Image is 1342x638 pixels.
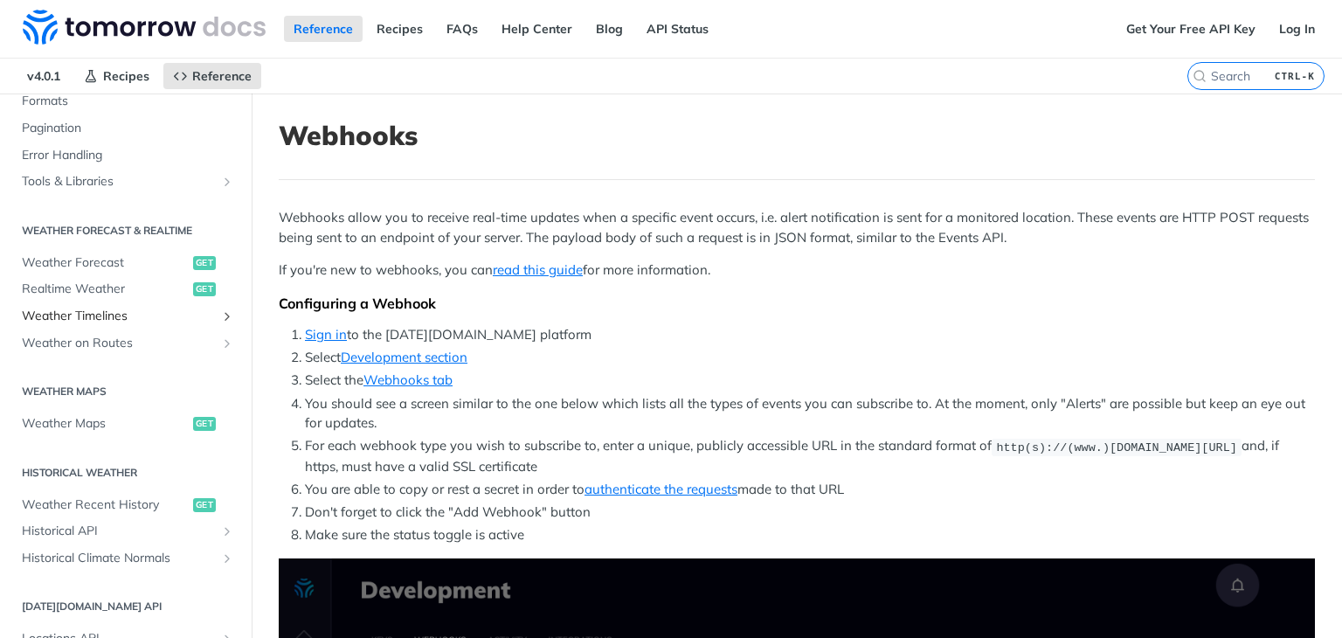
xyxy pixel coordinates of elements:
[13,518,239,544] a: Historical APIShow subpages for Historical API
[1269,16,1325,42] a: Log In
[22,415,189,433] span: Weather Maps
[492,16,582,42] a: Help Center
[996,440,1236,454] span: http(s)://(www.)[DOMAIN_NAME][URL]
[220,336,234,350] button: Show subpages for Weather on Routes
[13,276,239,302] a: Realtime Weatherget
[1117,16,1265,42] a: Get Your Free API Key
[13,303,239,329] a: Weather TimelinesShow subpages for Weather Timelines
[13,411,239,437] a: Weather Mapsget
[305,325,1315,345] li: to the [DATE][DOMAIN_NAME] platform
[1193,69,1207,83] svg: Search
[305,480,1315,500] li: You are able to copy or rest a secret in order to made to that URL
[637,16,718,42] a: API Status
[193,282,216,296] span: get
[13,545,239,572] a: Historical Climate NormalsShow subpages for Historical Climate Normals
[13,599,239,614] h2: [DATE][DOMAIN_NAME] API
[13,465,239,481] h2: Historical Weather
[193,256,216,270] span: get
[279,295,1315,312] div: Configuring a Webhook
[1270,67,1319,85] kbd: CTRL-K
[586,16,633,42] a: Blog
[363,371,453,388] a: Webhooks tab
[17,63,70,89] span: v4.0.1
[279,208,1315,247] p: Webhooks allow you to receive real-time updates when a specific event occurs, i.e. alert notifica...
[13,142,239,169] a: Error Handling
[22,281,189,298] span: Realtime Weather
[22,335,216,352] span: Weather on Routes
[341,349,467,365] a: Development section
[305,326,347,343] a: Sign in
[279,260,1315,281] p: If you're new to webhooks, you can for more information.
[192,68,252,84] span: Reference
[305,436,1315,476] li: For each webhook type you wish to subscribe to, enter a unique, publicly accessible URL in the st...
[220,175,234,189] button: Show subpages for Tools & Libraries
[22,550,216,567] span: Historical Climate Normals
[22,254,189,272] span: Weather Forecast
[13,384,239,399] h2: Weather Maps
[193,498,216,512] span: get
[305,525,1315,545] li: Make sure the status toggle is active
[23,10,266,45] img: Tomorrow.io Weather API Docs
[437,16,488,42] a: FAQs
[367,16,432,42] a: Recipes
[163,63,261,89] a: Reference
[22,496,189,514] span: Weather Recent History
[13,223,239,239] h2: Weather Forecast & realtime
[193,417,216,431] span: get
[103,68,149,84] span: Recipes
[220,551,234,565] button: Show subpages for Historical Climate Normals
[305,371,1315,391] li: Select the
[74,63,159,89] a: Recipes
[493,261,583,278] a: read this guide
[279,120,1315,151] h1: Webhooks
[22,523,216,540] span: Historical API
[13,169,239,195] a: Tools & LibrariesShow subpages for Tools & Libraries
[305,394,1315,433] li: You should see a screen similar to the one below which lists all the types of events you can subs...
[220,309,234,323] button: Show subpages for Weather Timelines
[305,503,1315,523] li: Don't forget to click the "Add Webhook" button
[22,120,234,137] span: Pagination
[22,173,216,191] span: Tools & Libraries
[13,115,239,142] a: Pagination
[22,93,234,110] span: Formats
[22,147,234,164] span: Error Handling
[22,308,216,325] span: Weather Timelines
[13,492,239,518] a: Weather Recent Historyget
[13,330,239,357] a: Weather on RoutesShow subpages for Weather on Routes
[13,250,239,276] a: Weather Forecastget
[220,524,234,538] button: Show subpages for Historical API
[305,348,1315,368] li: Select
[284,16,363,42] a: Reference
[585,481,737,497] a: authenticate the requests
[13,88,239,114] a: Formats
